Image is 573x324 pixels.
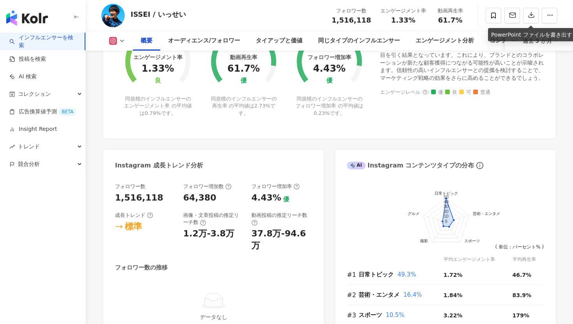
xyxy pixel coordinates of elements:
div: フォロワー数の推移 [115,264,168,272]
div: フォロワー増加率 [251,183,300,190]
text: 撮影 [420,238,428,243]
span: info-circle [475,161,485,170]
div: 優 [241,77,247,85]
div: フォロワー数 [332,7,371,15]
div: ISSEI / [PERSON_NAME]は、同級のインフルエンサーと比較して非常に優れたパフォーマンスを示しています。彼のインタラクション率は明らかに良好で、[PERSON_NAME]成長率や... [380,28,544,82]
span: 1.72% [444,272,463,278]
div: データなし [118,313,309,321]
span: 179% [513,312,529,319]
span: 0.79% [145,110,161,116]
div: 優 [326,77,332,85]
div: 37.8万-94.6万 [251,228,312,252]
div: 1.33% [141,63,174,74]
div: 優 [283,195,289,204]
span: 16.4% [403,291,422,298]
div: 成長トレンド [115,212,153,219]
div: 動画投稿の推定リーチ数 [251,212,312,226]
span: 日常トピック [359,271,394,278]
div: 61.7% [227,63,260,74]
div: 1.2万-3.8万 [183,228,234,240]
div: 同じタイプのインフルエンサー [318,36,400,46]
text: スポーツ [464,238,480,243]
div: オーディエンス/フォロワー [168,36,240,46]
div: 概要 [141,36,152,46]
text: 日常トピック [435,191,458,195]
a: Insight Report [9,125,57,133]
div: ISSEI / いっせい [131,9,186,19]
text: 30 [444,204,448,209]
text: 10 [444,214,448,218]
div: フォロワー数 [115,183,145,190]
div: エンゲージメント率 [380,7,426,15]
div: 同規模のインフルエンサーのフォロワー増加率 の平均値は です。 [295,95,364,117]
div: AI [347,162,366,169]
div: 4.43% [251,192,281,204]
span: 61.7% [438,16,462,24]
span: 1.84% [444,292,463,298]
span: 83.9% [513,292,532,298]
span: 49.3% [398,271,416,278]
div: 1,516,118 [115,192,163,204]
a: 広告換算値予測BETA [9,108,76,116]
div: フォロワー増加数 [183,183,232,190]
text: 40 [444,199,448,204]
div: 64,380 [183,192,216,204]
div: #1 [347,270,359,280]
span: 3.22% [444,312,463,319]
div: 標準 [125,221,142,233]
span: 優 [431,90,443,95]
span: スポーツ [359,312,382,319]
div: 動画再生率 [435,7,465,15]
span: 46.7% [513,272,532,278]
text: 芸術・エンタメ [473,211,500,216]
div: 動画再生率 [230,54,257,60]
span: コレクション [18,85,51,103]
div: Instagram 成長トレンド分析 [115,161,203,170]
a: searchインフルエンサーを検索 [9,34,78,49]
span: 普通 [473,90,490,95]
img: KOL Avatar [101,4,125,27]
div: 平均再生率 [513,256,544,263]
text: 20 [444,209,448,214]
div: エンゲージレベル : [380,90,544,95]
span: 1.33% [391,16,415,24]
img: logo [6,10,48,26]
div: Instagram コンテンツタイプの分布 [347,161,474,170]
div: フォロワー増加率 [308,54,351,60]
span: rise [9,144,15,150]
div: 同規模のインフルエンサーのエンゲージメント率 の平均値は です。 [124,95,192,117]
div: 4.43% [313,63,345,74]
span: 0.23% [314,110,330,116]
span: 10.5% [386,312,405,319]
span: 2.73% [254,103,270,109]
div: エンゲージメント分析 [416,36,474,46]
span: トレンド [18,138,40,155]
span: 競合分析 [18,155,40,173]
span: 芸術・エンタメ [359,291,400,298]
div: 同規模のインフルエンサーの再生率 の平均値は です。 [210,95,278,117]
span: 1,516,118 [332,16,371,24]
div: エンゲージメント率 [133,54,182,60]
div: 画像・文章投稿の推定リーチ数 [183,212,244,226]
text: 0 [445,218,447,223]
div: 平均エンゲージメント率 [444,256,513,263]
div: #2 [347,290,359,300]
a: AI 検索 [9,73,37,81]
span: 可 [459,90,471,95]
div: タイアップと価値 [256,36,302,46]
text: 50 [444,195,448,199]
a: 投稿を検索 [9,55,46,63]
div: #3 [347,310,359,320]
text: グルメ [408,211,419,216]
span: 良 [445,90,457,95]
div: 良 [155,77,161,85]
